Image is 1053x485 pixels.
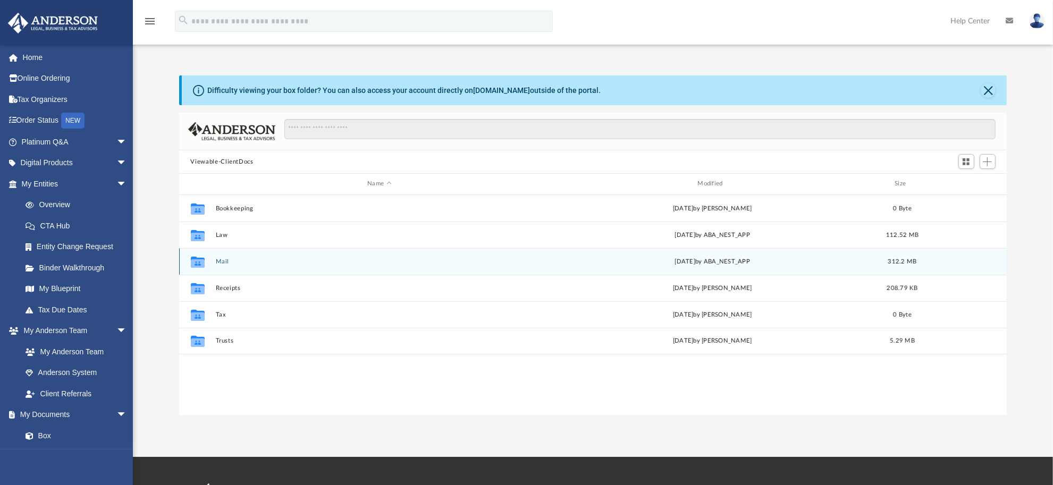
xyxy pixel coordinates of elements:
div: grid [179,195,1007,415]
img: Anderson Advisors Platinum Portal [5,13,101,33]
div: id [183,179,210,189]
div: Size [881,179,923,189]
button: Bookkeeping [215,205,543,212]
a: Digital Productsarrow_drop_down [7,152,143,174]
a: menu [144,20,156,28]
div: id [928,179,1003,189]
a: Meeting Minutes [15,446,138,467]
img: User Pic [1029,13,1045,29]
div: Difficulty viewing your box folder? You can also access your account directly on outside of the p... [208,85,601,96]
a: My Documentsarrow_drop_down [7,404,138,426]
span: 0 Byte [893,311,912,317]
a: Online Ordering [7,68,143,89]
span: 5.29 MB [890,338,915,344]
a: Anderson System [15,362,138,384]
span: 312.2 MB [888,258,916,264]
a: My Blueprint [15,278,138,300]
div: NEW [61,113,85,129]
div: [DATE] by [PERSON_NAME] [548,203,876,213]
div: [DATE] by ABA_NEST_APP [548,230,876,240]
button: Add [980,154,996,169]
a: [DOMAIN_NAME] [474,86,530,95]
div: Modified [548,179,877,189]
a: My Anderson Teamarrow_drop_down [7,320,138,342]
a: Overview [15,194,143,216]
span: arrow_drop_down [116,152,138,174]
i: menu [144,15,156,28]
div: Name [215,179,543,189]
span: 112.52 MB [886,232,918,237]
a: Tax Due Dates [15,299,143,320]
a: My Entitiesarrow_drop_down [7,173,143,194]
div: [DATE] by [PERSON_NAME] [548,283,876,293]
div: [DATE] by ABA_NEST_APP [548,257,876,266]
span: arrow_drop_down [116,320,138,342]
a: Tax Organizers [7,89,143,110]
a: Binder Walkthrough [15,257,143,278]
span: arrow_drop_down [116,404,138,426]
div: [DATE] by [PERSON_NAME] [548,310,876,319]
input: Search files and folders [284,119,995,139]
button: Tax [215,311,543,318]
button: Close [981,83,996,98]
div: [DATE] by [PERSON_NAME] [548,336,876,346]
a: Entity Change Request [15,236,143,258]
a: My Anderson Team [15,341,132,362]
span: 208.79 KB [887,285,917,291]
a: CTA Hub [15,215,143,236]
button: Mail [215,258,543,265]
button: Switch to Grid View [958,154,974,169]
button: Law [215,232,543,239]
span: 0 Byte [893,205,912,211]
a: Box [15,425,132,446]
span: arrow_drop_down [116,131,138,153]
button: Trusts [215,337,543,344]
a: Platinum Q&Aarrow_drop_down [7,131,143,152]
a: Order StatusNEW [7,110,143,132]
a: Client Referrals [15,383,138,404]
a: Home [7,47,143,68]
button: Receipts [215,285,543,292]
span: arrow_drop_down [116,173,138,195]
button: Viewable-ClientDocs [190,157,253,167]
i: search [178,14,189,26]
